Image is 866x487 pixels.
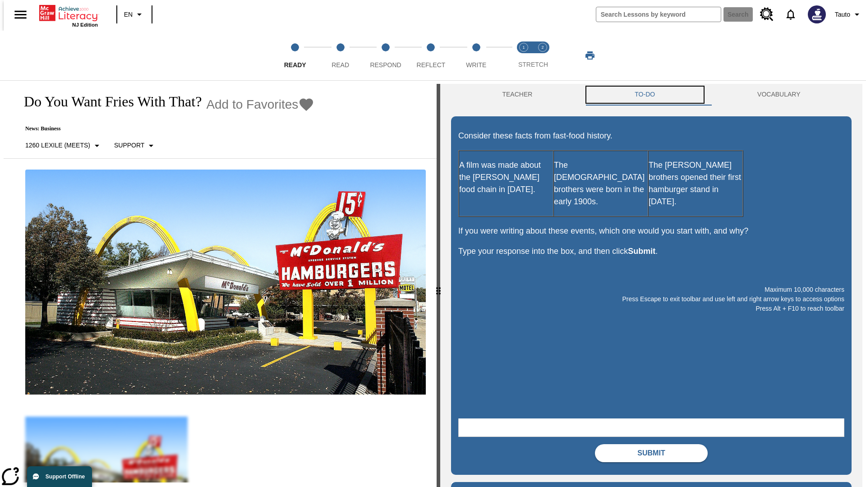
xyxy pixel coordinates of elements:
[511,31,537,80] button: Stretch Read step 1 of 2
[437,84,440,487] div: Press Enter or Spacebar and then press right and left arrow keys to move the slider
[802,3,831,26] button: Select a new avatar
[466,61,486,69] span: Write
[518,61,548,68] span: STRETCH
[779,3,802,26] a: Notifications
[530,31,556,80] button: Stretch Respond step 2 of 2
[405,31,457,80] button: Reflect step 4 of 5
[458,294,844,304] p: Press Escape to exit toolbar and use left and right arrow keys to access options
[206,97,298,112] span: Add to Favorites
[522,45,525,50] text: 1
[314,31,366,80] button: Read step 2 of 5
[554,159,648,208] p: The [DEMOGRAPHIC_DATA] brothers were born in the early 1900s.
[359,31,412,80] button: Respond step 3 of 5
[7,1,34,28] button: Open side menu
[628,247,655,256] strong: Submit
[417,61,446,69] span: Reflect
[458,245,844,257] p: Type your response into the box, and then click .
[206,96,314,112] button: Add to Favorites - Do You Want Fries With That?
[269,31,321,80] button: Ready step 1 of 5
[808,5,826,23] img: Avatar
[120,6,149,23] button: Language: EN, Select a language
[22,138,106,154] button: Select Lexile, 1260 Lexile (Meets)
[458,225,844,237] p: If you were writing about these events, which one would you start with, and why?
[4,84,437,482] div: reading
[39,3,98,28] div: Home
[458,304,844,313] p: Press Alt + F10 to reach toolbar
[4,7,132,15] body: Maximum 10,000 characters Press Escape to exit toolbar and use left and right arrow keys to acces...
[111,138,160,154] button: Scaffolds, Support
[46,473,85,480] span: Support Offline
[459,159,553,196] p: A film was made about the [PERSON_NAME] food chain in [DATE].
[284,61,306,69] span: Ready
[755,2,779,27] a: Resource Center, Will open in new tab
[458,285,844,294] p: Maximum 10,000 characters
[596,7,721,22] input: search field
[332,61,349,69] span: Read
[27,466,92,487] button: Support Offline
[440,84,862,487] div: activity
[114,141,144,150] p: Support
[14,93,202,110] h1: Do You Want Fries With That?
[370,61,401,69] span: Respond
[25,170,426,395] img: One of the first McDonald's stores, with the iconic red sign and golden arches.
[576,47,604,64] button: Print
[835,10,850,19] span: Tauto
[451,84,584,106] button: Teacher
[25,141,90,150] p: 1260 Lexile (Meets)
[541,45,544,50] text: 2
[831,6,866,23] button: Profile/Settings
[584,84,706,106] button: TO-DO
[595,444,708,462] button: Submit
[124,10,133,19] span: EN
[706,84,852,106] button: VOCABULARY
[72,22,98,28] span: NJ Edition
[458,130,844,142] p: Consider these facts from fast-food history.
[451,84,852,106] div: Instructional Panel Tabs
[649,159,742,208] p: The [PERSON_NAME] brothers opened their first hamburger stand in [DATE].
[14,125,314,132] p: News: Business
[450,31,502,80] button: Write step 5 of 5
